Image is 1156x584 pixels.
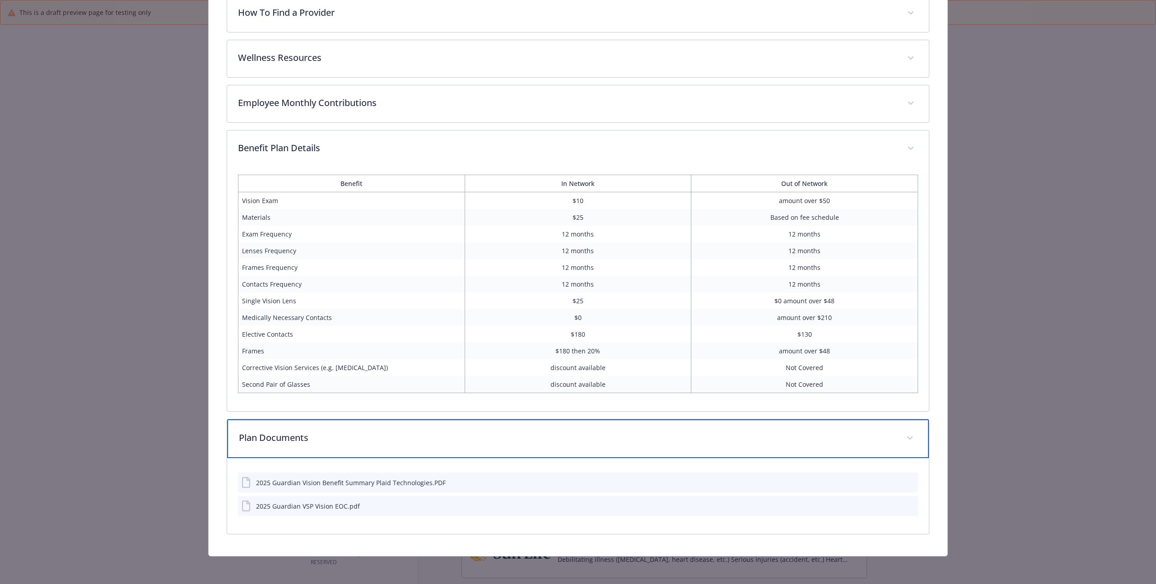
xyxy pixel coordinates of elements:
td: Second Pair of Glasses [238,376,465,393]
div: Wellness Resources [227,40,929,77]
td: Exam Frequency [238,226,465,242]
td: 12 months [691,242,918,259]
td: Materials [238,209,465,226]
td: Frames [238,343,465,359]
p: Plan Documents [239,431,895,445]
td: $0 amount over $48 [691,292,918,309]
td: $25 [465,209,691,226]
td: 12 months [465,226,691,242]
div: Plan Documents [227,458,929,534]
td: Frames Frequency [238,259,465,276]
button: download file [892,501,899,511]
td: Not Covered [691,376,918,393]
td: amount over $210 [691,309,918,326]
th: Benefit [238,175,465,192]
td: 12 months [465,276,691,292]
div: Plan Documents [227,419,929,458]
div: 2025 Guardian VSP Vision EOC.pdf [256,501,360,511]
td: $0 [465,309,691,326]
td: $10 [465,192,691,209]
div: Benefit Plan Details [227,130,929,167]
td: 12 months [691,226,918,242]
td: $180 [465,326,691,343]
td: Not Covered [691,359,918,376]
button: preview file [906,501,914,511]
td: Based on fee schedule [691,209,918,226]
p: How To Find a Provider [238,6,896,19]
p: Benefit Plan Details [238,141,896,155]
td: 12 months [465,259,691,276]
td: discount available [465,376,691,393]
td: Elective Contacts [238,326,465,343]
button: download file [892,478,899,487]
td: amount over $50 [691,192,918,209]
div: Benefit Plan Details [227,167,929,411]
td: Vision Exam [238,192,465,209]
td: Lenses Frequency [238,242,465,259]
td: 12 months [691,259,918,276]
td: Medically Necessary Contacts [238,309,465,326]
td: Contacts Frequency [238,276,465,292]
td: $130 [691,326,918,343]
th: Out of Network [691,175,918,192]
th: In Network [465,175,691,192]
td: $180 then 20% [465,343,691,359]
div: 2025 Guardian Vision Benefit Summary Plaid Technologies.PDF [256,478,446,487]
td: discount available [465,359,691,376]
div: Employee Monthly Contributions [227,85,929,122]
td: 12 months [465,242,691,259]
p: Employee Monthly Contributions [238,96,896,110]
td: $25 [465,292,691,309]
td: Single Vision Lens [238,292,465,309]
button: preview file [906,478,914,487]
td: 12 months [691,276,918,292]
td: amount over $48 [691,343,918,359]
p: Wellness Resources [238,51,896,65]
td: Corrective Vision Services (e.g. [MEDICAL_DATA]) [238,359,465,376]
